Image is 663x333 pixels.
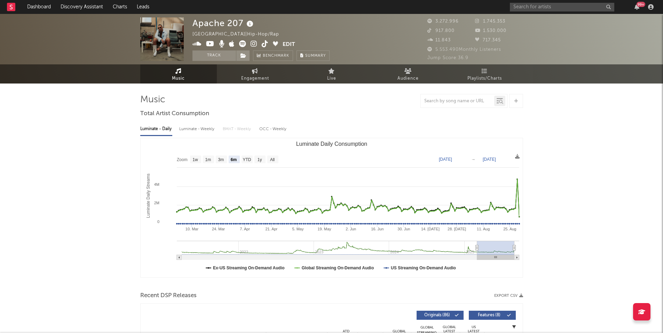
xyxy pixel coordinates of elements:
[475,29,506,33] span: 1.530.000
[421,313,453,317] span: Originals ( 86 )
[494,294,523,298] button: Export CSV
[205,157,211,162] text: 1m
[292,227,304,231] text: 5. May
[257,157,262,162] text: 1y
[421,98,494,104] input: Search by song name or URL
[230,157,236,162] text: 6m
[265,227,277,231] text: 21. Apr
[448,227,466,231] text: 28. [DATE]
[140,123,172,135] div: Luminate - Daily
[140,292,197,300] span: Recent DSP Releases
[467,74,502,83] span: Playlists/Charts
[154,201,159,205] text: 2M
[145,174,150,218] text: Luminate Daily Streams
[427,19,459,24] span: 3.272.996
[212,227,225,231] text: 24. Mar
[297,50,330,61] button: Summary
[192,157,198,162] text: 1w
[397,74,419,83] span: Audience
[141,138,523,277] svg: Luminate Daily Consumption
[634,4,639,10] button: 99+
[397,227,410,231] text: 30. Jun
[217,64,293,84] a: Engagement
[305,54,326,58] span: Summary
[471,157,475,162] text: →
[483,157,496,162] text: [DATE]
[243,157,251,162] text: YTD
[140,64,217,84] a: Music
[477,227,490,231] text: 11. Aug
[241,74,269,83] span: Engagement
[172,74,185,83] span: Music
[293,64,370,84] a: Live
[447,64,523,84] a: Playlists/Charts
[503,227,516,231] text: 25. Aug
[213,265,285,270] text: Ex-US Streaming On-Demand Audio
[637,2,645,7] div: 99 +
[283,40,295,49] button: Edit
[371,227,384,231] text: 16. Jun
[510,3,614,11] input: Search for artists
[157,220,159,224] text: 0
[301,265,374,270] text: Global Streaming On-Demand Audio
[421,227,439,231] text: 14. [DATE]
[427,56,468,60] span: Jump Score: 36.9
[327,74,336,83] span: Live
[417,311,464,320] button: Originals(86)
[192,17,255,29] div: Apache 207
[270,157,274,162] text: All
[391,265,456,270] text: US Streaming On-Demand Audio
[370,64,447,84] a: Audience
[469,311,516,320] button: Features(8)
[439,157,452,162] text: [DATE]
[240,227,250,231] text: 7. Apr
[263,52,289,60] span: Benchmark
[427,29,455,33] span: 917.800
[218,157,224,162] text: 3m
[185,227,198,231] text: 10. Mar
[192,30,287,39] div: [GEOGRAPHIC_DATA] | Hip-Hop/Rap
[475,38,501,42] span: 717.345
[346,227,356,231] text: 2. Jun
[296,141,367,147] text: Luminate Daily Consumption
[427,47,501,52] span: 5.553.490 Monthly Listeners
[473,313,505,317] span: Features ( 8 )
[140,110,209,118] span: Total Artist Consumption
[192,50,236,61] button: Track
[154,182,159,187] text: 4M
[317,227,331,231] text: 19. May
[179,123,216,135] div: Luminate - Weekly
[427,38,451,42] span: 11.843
[475,19,505,24] span: 1.745.353
[259,123,287,135] div: OCC - Weekly
[253,50,293,61] a: Benchmark
[177,157,188,162] text: Zoom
